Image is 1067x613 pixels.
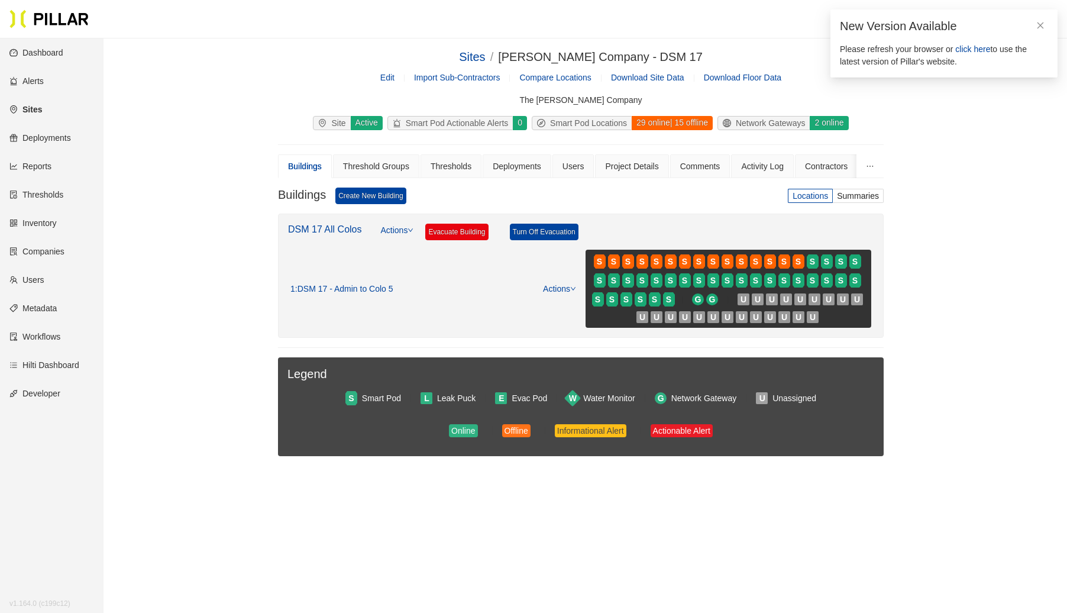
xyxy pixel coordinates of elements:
span: Import Sub-Contractors [414,73,500,82]
a: Evacuate Building [425,224,488,240]
span: / [490,50,494,63]
span: S [710,274,716,287]
span: U [810,311,816,324]
span: G [658,392,664,405]
span: U [755,293,761,306]
span: S [810,274,815,287]
span: S [652,293,657,306]
a: environmentSites [9,105,42,114]
div: Users [562,160,584,173]
div: Smart Pod [362,392,401,405]
span: S [796,255,801,268]
span: S [597,274,602,287]
span: G [695,293,701,306]
span: S [838,255,843,268]
span: S [767,255,772,268]
span: S [753,274,758,287]
span: down [570,286,576,292]
div: Water Monitor [583,392,635,405]
a: exceptionThresholds [9,190,63,199]
span: S [696,274,701,287]
div: 29 online | 15 offline [631,116,713,130]
button: ellipsis [856,154,884,178]
span: close [1036,21,1045,30]
p: Please refresh your browser or to use the latest version of Pillar's website. [840,43,1048,68]
span: Summaries [837,191,879,201]
img: Pillar Technologies [9,9,89,28]
span: S [625,255,630,268]
span: click here [955,44,990,54]
div: Activity Log [741,160,784,173]
span: Locations [793,191,828,201]
a: auditWorkflows [9,332,60,341]
span: S [666,293,671,306]
div: Site [313,117,350,130]
span: U [753,311,759,324]
div: Network Gateways [718,117,810,130]
span: U [854,293,860,306]
span: U [781,311,787,324]
span: S [739,274,744,287]
a: alertSmart Pod Actionable Alerts0 [385,116,529,130]
div: 0 [512,116,527,130]
span: environment [318,119,331,127]
span: S [638,293,643,306]
a: Actions [381,224,414,250]
span: S [595,293,600,306]
a: Compare Locations [519,73,591,82]
span: S [852,255,858,268]
span: S [725,255,730,268]
a: Sites [459,50,485,63]
span: S [796,274,801,287]
span: S [696,255,701,268]
span: U [654,311,659,324]
span: S [639,255,645,268]
span: S [625,274,630,287]
span: S [810,255,815,268]
div: Smart Pod Actionable Alerts [388,117,513,130]
span: S [767,274,772,287]
span: U [811,293,817,306]
span: S [739,255,744,268]
a: DSM 17 All Colos [288,224,362,234]
span: L [424,392,429,405]
span: S [597,255,602,268]
span: : DSM 17 - Admin to Colo 5 [295,284,393,295]
span: S [668,255,673,268]
span: S [710,255,716,268]
div: Smart Pod Locations [532,117,632,130]
span: S [348,392,354,405]
span: S [611,274,616,287]
span: alert [393,119,406,127]
span: U [696,311,702,324]
div: Contractors [805,160,848,173]
a: giftDeployments [9,133,71,143]
span: S [609,293,615,306]
div: Offline [505,424,528,437]
span: U [769,293,775,306]
span: U [840,293,846,306]
span: U [796,311,801,324]
span: compass [537,119,550,127]
h3: Buildings [278,188,326,204]
div: Actionable Alert [653,424,710,437]
span: Download Floor Data [704,73,782,82]
span: U [739,311,745,324]
span: U [639,311,645,324]
span: S [824,255,829,268]
a: line-chartReports [9,162,51,171]
span: S [753,255,758,268]
div: [PERSON_NAME] Company - DSM 17 [498,48,703,66]
a: alertAlerts [9,76,44,86]
span: Download Site Data [611,73,684,82]
div: Online [451,424,475,437]
span: U [797,293,803,306]
div: Unassigned [772,392,816,405]
a: Actions [543,284,576,293]
div: Leak Puck [437,392,476,405]
span: G [709,293,716,306]
div: Threshold Groups [343,160,409,173]
span: S [654,274,659,287]
a: solutionCompanies [9,247,64,256]
span: S [623,293,629,306]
